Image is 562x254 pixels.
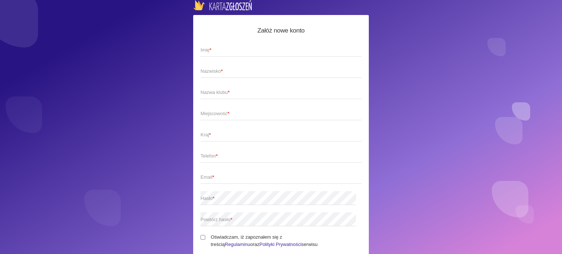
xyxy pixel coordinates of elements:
h5: Załóż nowe konto [201,26,361,35]
input: Hasło* [201,191,356,205]
span: Kraj [201,131,354,139]
span: Imię [201,46,354,54]
input: Nazwisko* [201,64,361,78]
input: Nazwa klubu* [201,85,361,99]
input: Email* [201,170,361,184]
a: Polityki Prywatności [259,242,301,247]
span: Telefon [201,152,354,160]
span: Email [201,174,354,181]
label: Oświadczam, iż zapoznałem się z treścią oraz serwisu [201,234,361,248]
input: Kraj* [201,128,361,141]
span: Hasło [201,195,354,202]
input: Miejscowość* [201,106,361,120]
input: Imię* [201,43,361,57]
a: Regulaminu [225,242,250,247]
span: Nazwisko [201,68,354,75]
span: Powtórz hasło [201,216,354,223]
input: Oświadczam, iż zapoznałem się z treściąRegulaminuorazPolityki Prywatnościserwisu [201,235,205,240]
input: Powtórz hasło* [201,212,356,226]
span: Nazwa klubu [201,89,354,96]
input: Telefon* [201,149,361,163]
span: Miejscowość [201,110,354,117]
